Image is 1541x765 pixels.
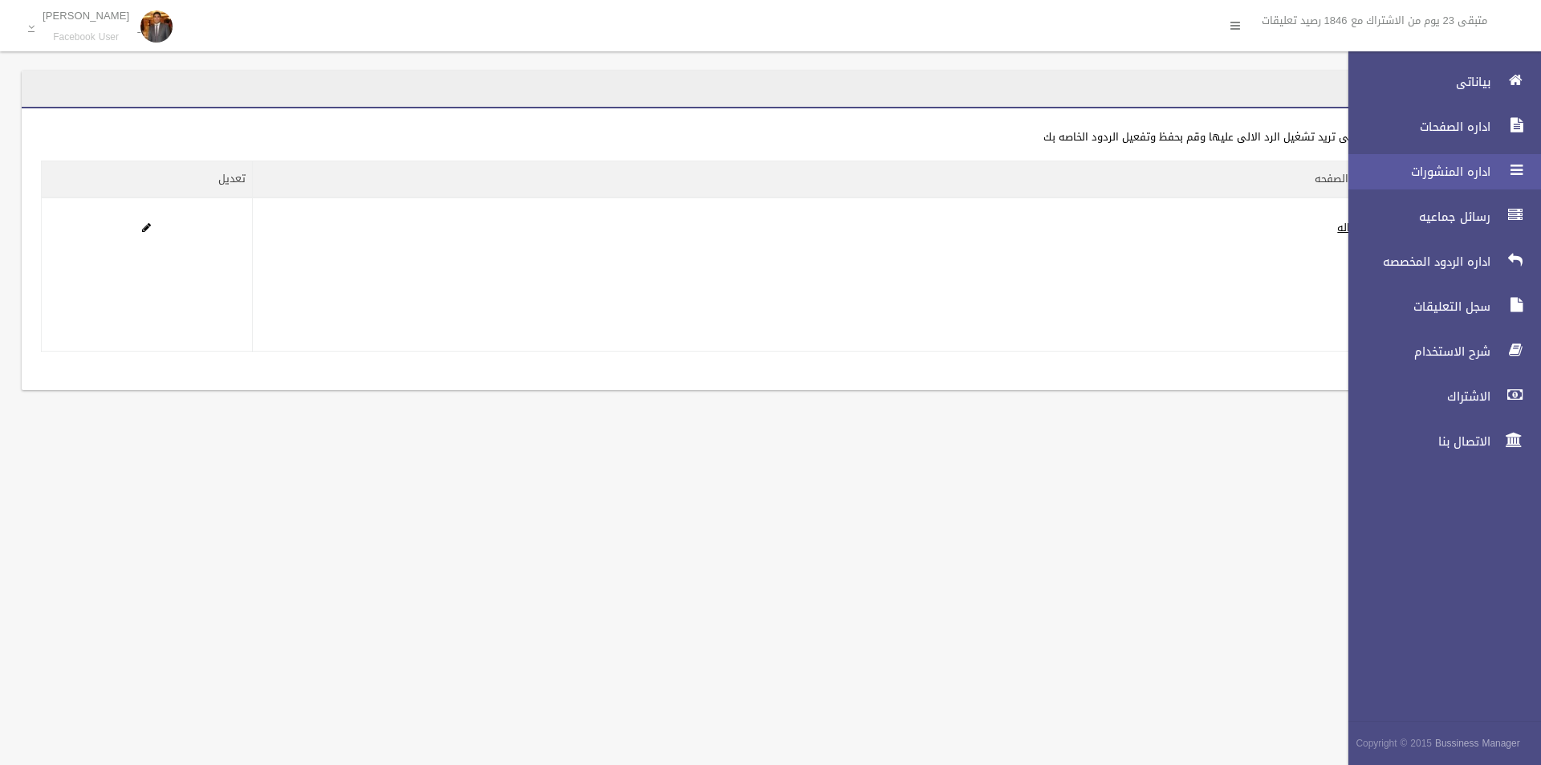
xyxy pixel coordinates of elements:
a: اداره الصفحات [1335,109,1541,144]
a: Edit [142,218,151,238]
a: اداره المنشورات [1335,154,1541,189]
span: اداره المنشورات [1335,164,1495,180]
span: سجل التعليقات [1335,299,1495,315]
span: Copyright © 2015 [1356,734,1432,752]
strong: Bussiness Manager [1435,734,1520,752]
p: [PERSON_NAME] [43,10,129,22]
a: بياناتى [1335,64,1541,100]
span: اداره الردود المخصصه [1335,254,1495,270]
span: الاشتراك [1335,389,1495,405]
small: Facebook User [43,31,129,43]
a: رسائل جماعيه [1335,199,1541,234]
span: بياناتى [1335,74,1495,90]
a: الاشتراك [1335,379,1541,414]
span: رسائل جماعيه [1335,209,1495,225]
span: اداره الصفحات [1335,119,1495,135]
span: الاتصال بنا [1335,433,1495,450]
th: حاله الصفحه [252,161,1377,198]
th: تعديل [42,161,253,198]
a: اداره الردود المخصصه [1335,244,1541,279]
a: الاتصال بنا [1335,424,1541,459]
div: اضغط على الصفحه التى تريد تشغيل الرد الالى عليها وقم بحفظ وتفعيل الردود الخاصه بك [41,128,1449,147]
a: فعاله [1337,218,1363,238]
span: شرح الاستخدام [1335,344,1495,360]
a: شرح الاستخدام [1335,334,1541,369]
a: سجل التعليقات [1335,289,1541,324]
